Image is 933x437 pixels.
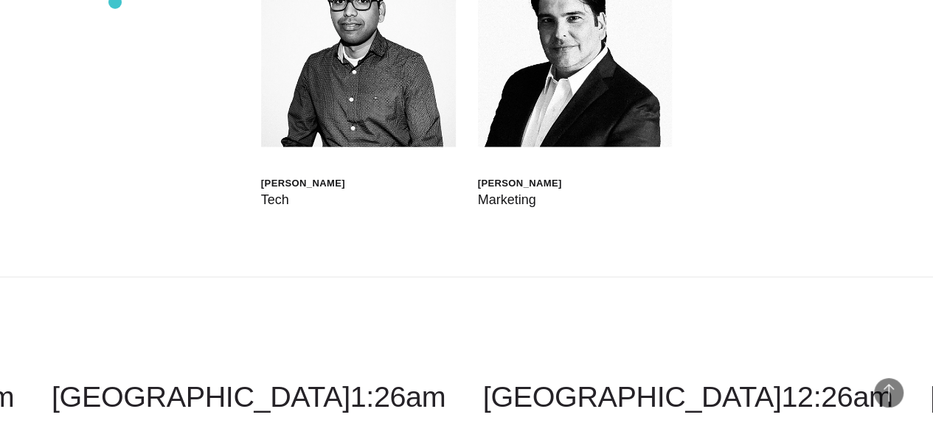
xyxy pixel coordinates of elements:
[781,380,892,413] span: 12:26am
[261,189,345,210] div: Tech
[483,380,893,413] a: [GEOGRAPHIC_DATA]12:26am
[350,380,445,413] span: 1:26am
[478,177,562,189] div: [PERSON_NAME]
[52,380,445,413] a: [GEOGRAPHIC_DATA]1:26am
[874,378,903,408] button: Back to Top
[261,177,345,189] div: [PERSON_NAME]
[478,189,562,210] div: Marketing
